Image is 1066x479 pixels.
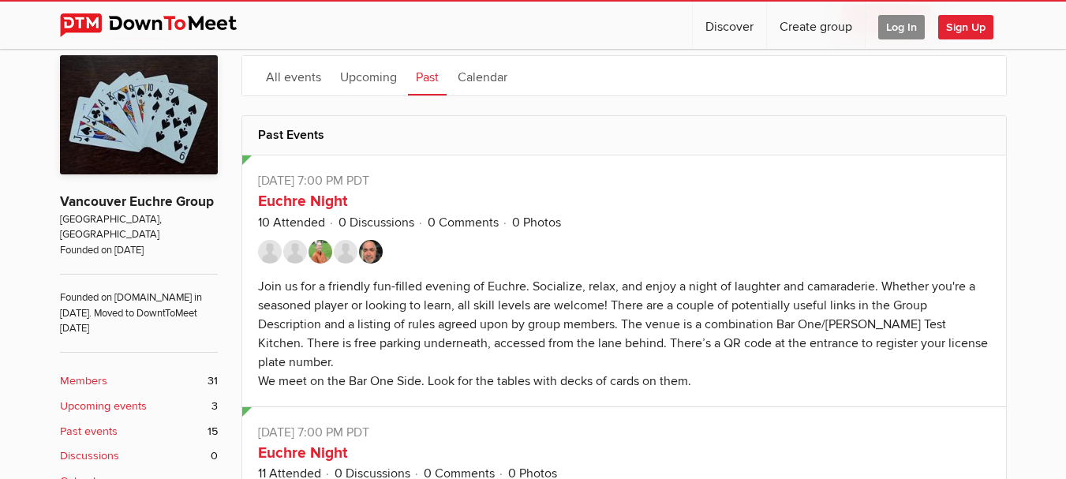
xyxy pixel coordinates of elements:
[258,240,282,264] img: Effie I
[258,423,990,442] p: [DATE] 7:00 PM PDT
[60,55,218,174] img: Vancouver Euchre Group
[334,240,357,264] img: MetalJeff
[60,423,118,440] b: Past events
[428,215,499,230] a: 0 Comments
[866,2,937,49] a: Log In
[512,215,561,230] a: 0 Photos
[60,447,119,465] b: Discussions
[258,171,990,190] p: [DATE] 7:00 PM PDT
[938,15,993,39] span: Sign Up
[359,240,383,264] img: JohnTremain
[60,212,218,243] span: [GEOGRAPHIC_DATA], [GEOGRAPHIC_DATA]
[339,215,414,230] a: 0 Discussions
[258,215,325,230] a: 10 Attended
[938,2,1006,49] a: Sign Up
[60,372,107,390] b: Members
[211,447,218,465] span: 0
[60,423,218,440] a: Past events 15
[878,15,925,39] span: Log In
[60,274,218,336] span: Founded on [DOMAIN_NAME] in [DATE]. Moved to DowntToMeet [DATE]
[693,2,766,49] a: Discover
[258,56,329,95] a: All events
[258,192,347,211] a: Euchre Night
[208,423,218,440] span: 15
[258,116,990,154] h2: Past Events
[408,56,447,95] a: Past
[60,13,261,37] img: DownToMeet
[208,372,218,390] span: 31
[211,398,218,415] span: 3
[60,398,147,415] b: Upcoming events
[60,243,218,258] span: Founded on [DATE]
[60,193,214,210] a: Vancouver Euchre Group
[450,56,515,95] a: Calendar
[60,372,218,390] a: Members 31
[332,56,405,95] a: Upcoming
[258,279,988,389] div: Join us for a friendly fun-filled evening of Euchre. Socialize, relax, and enjoy a night of laugh...
[283,240,307,264] img: Bell Mundo
[258,443,347,462] a: Euchre Night
[767,2,865,49] a: Create group
[60,398,218,415] a: Upcoming events 3
[309,240,332,264] img: Anthony
[60,447,218,465] a: Discussions 0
